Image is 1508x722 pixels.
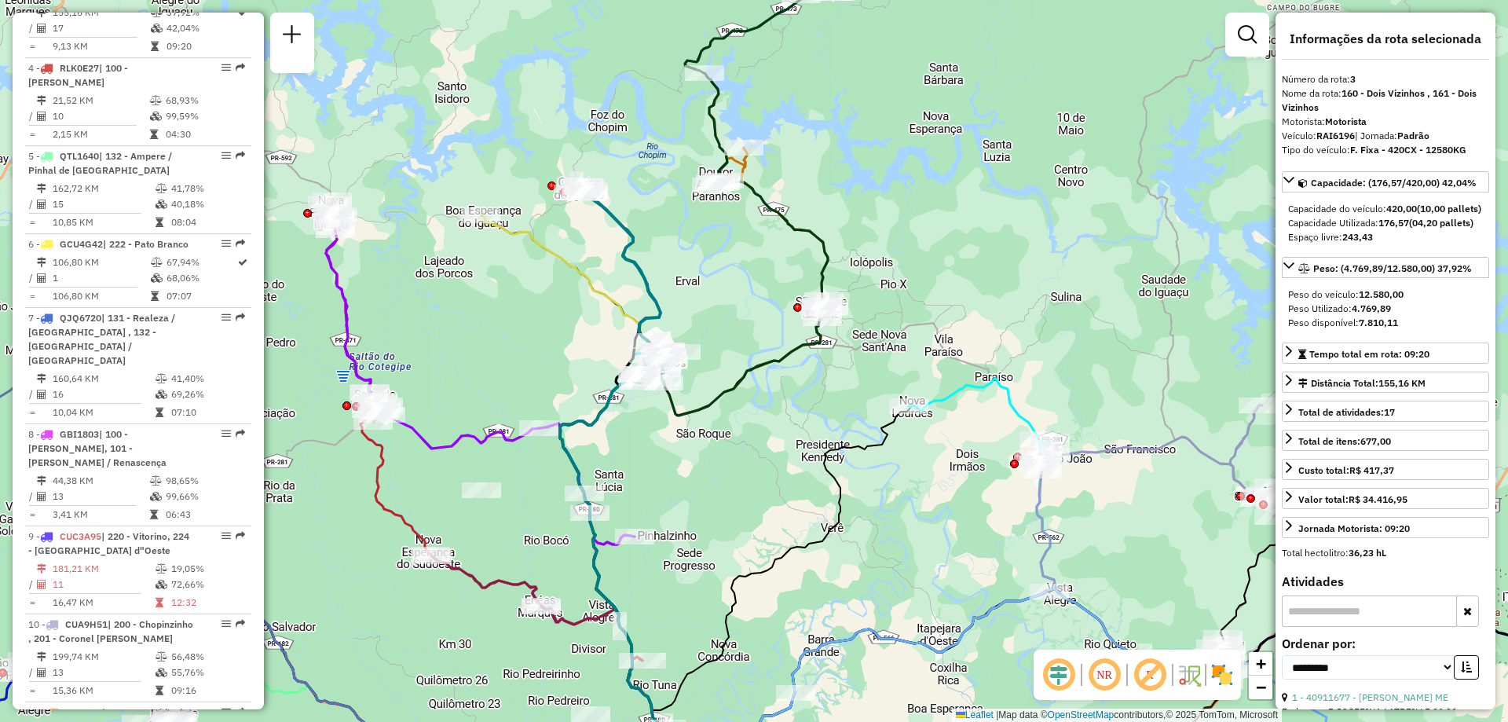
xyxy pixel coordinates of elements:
a: Zoom out [1249,676,1272,699]
strong: 176,57 [1378,217,1409,229]
i: % de utilização do peso [150,96,162,105]
a: Jornada Motorista: 09:20 [1282,517,1489,538]
strong: 17 [1384,406,1395,418]
td: 16,47 KM [52,595,155,610]
strong: 160 - Dois Vizinhos , 161 - Dois Vizinhos [1282,87,1477,113]
td: 12:32 [170,595,245,610]
a: Zoom in [1249,652,1272,676]
div: Capacidade: (176,57/420,00) 42,04% [1282,196,1489,251]
em: Rota exportada [236,531,245,541]
i: Distância Total [37,564,46,574]
td: 155,16 KM [52,5,150,20]
i: Total de Atividades [37,390,46,399]
td: 199,74 KM [52,649,155,665]
i: Distância Total [37,258,46,267]
td: 68,06% [166,270,236,286]
i: % de utilização do peso [151,8,163,17]
td: / [28,387,36,402]
td: = [28,405,36,420]
em: Rota exportada [236,429,245,438]
i: Distância Total [37,8,46,17]
td: 09:20 [166,38,236,54]
a: Valor total:R$ 34.416,95 [1282,488,1489,509]
i: Rota otimizada [238,8,247,17]
div: Peso Utilizado: [1288,302,1483,316]
span: 7 - [28,312,175,366]
a: Capacidade: (176,57/420,00) 42,04% [1282,171,1489,192]
button: Ordem crescente [1454,655,1479,680]
i: Tempo total em rota [151,291,159,301]
span: RLJ4I97 [65,706,102,718]
i: % de utilização do peso [156,374,167,383]
div: Custo total: [1298,464,1394,478]
span: | 100 - [PERSON_NAME] [28,62,128,88]
td: = [28,288,36,304]
i: Total de Atividades [37,580,46,589]
td: / [28,577,36,592]
div: Número da rota: [1282,72,1489,86]
td: 06:43 [165,507,244,522]
span: | 132 - Ampere / Pinhal de [GEOGRAPHIC_DATA] [28,150,172,176]
i: Total de Atividades [37,668,46,677]
a: Total de itens:677,00 [1282,430,1489,451]
i: Distância Total [37,374,46,383]
span: + [1256,654,1266,673]
td: 1 [52,270,150,286]
td: 69,26% [170,387,245,402]
span: Peso: (4.769,89/12.580,00) 37,92% [1313,262,1472,274]
td: 44,38 KM [52,473,149,489]
span: Capacidade: (176,57/420,00) 42,04% [1311,177,1477,189]
span: Total de atividades: [1298,406,1395,418]
span: − [1256,677,1266,697]
a: 1 - 40911677 - [PERSON_NAME] ME [1292,691,1448,703]
span: Ocultar NR [1085,656,1123,694]
strong: 420,00 [1386,203,1417,214]
em: Rota exportada [236,619,245,629]
div: Veículo: [1282,129,1489,143]
span: | 222 - Pato Branco [103,238,188,250]
div: Tipo do veículo: [1282,143,1489,157]
td: 2,15 KM [52,126,149,142]
td: 16 [52,387,155,402]
a: OpenStreetMap [1048,709,1115,720]
span: Peso do veículo: [1288,288,1404,300]
td: 09:16 [170,683,245,698]
td: / [28,270,36,286]
td: 99,66% [165,489,244,504]
td: 04:30 [165,126,244,142]
strong: 4.769,89 [1352,302,1391,314]
i: % de utilização da cubagem [156,580,167,589]
span: CUC3A95 [60,530,101,542]
div: Total hectolitro: [1282,546,1489,560]
em: Opções [221,531,231,541]
span: 5 - [28,150,172,176]
i: % de utilização da cubagem [156,668,167,677]
td: = [28,595,36,610]
strong: Motorista [1325,115,1367,127]
i: Total de Atividades [37,24,46,33]
a: Nova sessão e pesquisa [276,19,308,54]
div: Espaço livre: [1288,230,1483,244]
i: Tempo total em rota [156,598,163,607]
a: Leaflet [956,709,994,720]
span: Exibir rótulo [1131,656,1169,694]
td: 10 [52,108,149,124]
span: 8 - [28,428,167,468]
td: 41,40% [170,371,245,387]
div: Peso: (4.769,89/12.580,00) 37,92% [1282,281,1489,336]
i: Distância Total [37,96,46,105]
div: Endereço: R JOSEFINA LATREILLE 30 30 [1282,705,1489,719]
div: Capacidade Utilizada: [1288,216,1483,230]
em: Opções [221,619,231,629]
td: / [28,108,36,124]
img: Fluxo de ruas [1177,662,1202,687]
td: 10,85 KM [52,214,155,230]
em: Opções [221,239,231,248]
td: 07:10 [170,405,245,420]
span: QTL1640 [60,150,99,162]
i: Total de Atividades [37,273,46,283]
strong: 7.810,11 [1359,317,1398,328]
a: Peso: (4.769,89/12.580,00) 37,92% [1282,257,1489,278]
span: | 220 - Vitorino, 224 - [GEOGRAPHIC_DATA] d"Oeste [28,530,189,556]
i: Total de Atividades [37,200,46,209]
